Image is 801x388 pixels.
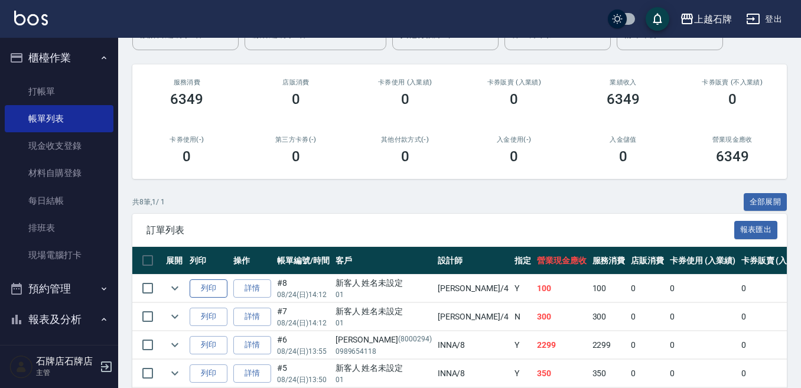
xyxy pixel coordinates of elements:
[190,279,227,298] button: 列印
[336,374,432,385] p: 01
[187,247,230,275] th: 列印
[583,79,664,86] h2: 業績收入
[277,374,330,385] p: 08/24 (日) 13:50
[667,303,738,331] td: 0
[667,360,738,387] td: 0
[166,336,184,354] button: expand row
[277,346,330,357] p: 08/24 (日) 13:55
[333,247,435,275] th: 客戶
[170,91,203,107] h3: 6349
[607,91,640,107] h3: 6349
[474,136,555,144] h2: 入金使用(-)
[146,224,734,236] span: 訂單列表
[5,242,113,269] a: 現場電腦打卡
[590,331,629,359] td: 2299
[694,12,732,27] div: 上越石牌
[692,136,773,144] h2: 營業現金應收
[5,105,113,132] a: 帳單列表
[667,331,738,359] td: 0
[534,275,590,302] td: 100
[5,273,113,304] button: 預約管理
[190,336,227,354] button: 列印
[5,159,113,187] a: 材料自購登錄
[512,275,534,302] td: Y
[364,136,445,144] h2: 其他付款方式(-)
[190,364,227,383] button: 列印
[512,331,534,359] td: Y
[277,289,330,300] p: 08/24 (日) 14:12
[401,91,409,107] h3: 0
[401,148,409,165] h3: 0
[233,279,271,298] a: 詳情
[435,331,512,359] td: INNA /8
[9,355,33,379] img: Person
[590,360,629,387] td: 350
[590,247,629,275] th: 服務消費
[166,308,184,325] button: expand row
[146,79,227,86] h3: 服務消費
[534,331,590,359] td: 2299
[5,187,113,214] a: 每日結帳
[5,43,113,73] button: 櫃檯作業
[741,8,787,30] button: 登出
[274,247,333,275] th: 帳單編號/時間
[336,305,432,318] div: 新客人 姓名未設定
[256,79,337,86] h2: 店販消費
[233,336,271,354] a: 詳情
[628,303,667,331] td: 0
[512,247,534,275] th: 指定
[230,247,274,275] th: 操作
[534,247,590,275] th: 營業現金應收
[36,367,96,378] p: 主管
[336,334,432,346] div: [PERSON_NAME]
[510,91,518,107] h3: 0
[233,364,271,383] a: 詳情
[5,78,113,105] a: 打帳單
[5,339,113,366] a: 報表目錄
[256,136,337,144] h2: 第三方卡券(-)
[364,79,445,86] h2: 卡券使用 (入業績)
[734,221,778,239] button: 報表匯出
[512,303,534,331] td: N
[163,247,187,275] th: 展開
[728,91,737,107] h3: 0
[534,303,590,331] td: 300
[336,362,432,374] div: 新客人 姓名未設定
[132,197,165,207] p: 共 8 筆, 1 / 1
[398,334,432,346] p: (8000294)
[512,360,534,387] td: Y
[628,360,667,387] td: 0
[5,214,113,242] a: 排班表
[646,7,669,31] button: save
[190,308,227,326] button: 列印
[183,148,191,165] h3: 0
[5,132,113,159] a: 現金收支登錄
[583,136,664,144] h2: 入金儲值
[667,275,738,302] td: 0
[14,11,48,25] img: Logo
[510,148,518,165] h3: 0
[435,247,512,275] th: 設計師
[274,360,333,387] td: #5
[628,275,667,302] td: 0
[146,136,227,144] h2: 卡券使用(-)
[336,346,432,357] p: 0989654118
[274,303,333,331] td: #7
[675,7,737,31] button: 上越石牌
[474,79,555,86] h2: 卡券販賣 (入業績)
[292,91,300,107] h3: 0
[274,275,333,302] td: #8
[336,318,432,328] p: 01
[336,289,432,300] p: 01
[667,247,738,275] th: 卡券使用 (入業績)
[292,148,300,165] h3: 0
[435,303,512,331] td: [PERSON_NAME] /4
[336,277,432,289] div: 新客人 姓名未設定
[716,148,749,165] h3: 6349
[534,360,590,387] td: 350
[744,193,787,211] button: 全部展開
[274,331,333,359] td: #6
[435,275,512,302] td: [PERSON_NAME] /4
[628,247,667,275] th: 店販消費
[590,303,629,331] td: 300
